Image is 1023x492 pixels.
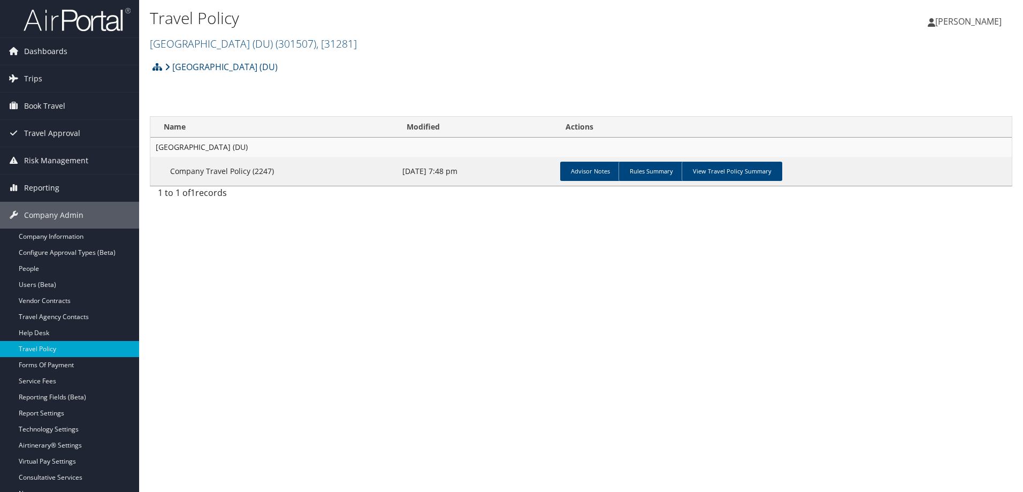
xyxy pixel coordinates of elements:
span: ( 301507 ) [276,36,316,51]
span: , [ 31281 ] [316,36,357,51]
span: Travel Approval [24,120,80,147]
a: [GEOGRAPHIC_DATA] (DU) [150,36,357,51]
h1: Travel Policy [150,7,725,29]
div: 1 to 1 of records [158,186,357,205]
img: airportal-logo.png [24,7,131,32]
span: [PERSON_NAME] [935,16,1002,27]
td: [GEOGRAPHIC_DATA] (DU) [150,138,1012,157]
span: Risk Management [24,147,88,174]
span: Book Travel [24,93,65,119]
span: 1 [190,187,195,199]
span: Trips [24,65,42,92]
a: [PERSON_NAME] [928,5,1012,37]
span: Reporting [24,175,59,201]
a: [GEOGRAPHIC_DATA] (DU) [165,56,278,78]
td: Company Travel Policy (2247) [150,157,397,186]
a: Advisor Notes [560,162,621,181]
span: Company Admin [24,202,83,229]
span: Dashboards [24,38,67,65]
th: Actions [556,117,1012,138]
td: [DATE] 7:48 pm [397,157,556,186]
th: Name: activate to sort column ascending [150,117,397,138]
a: View Travel Policy Summary [682,162,782,181]
th: Modified: activate to sort column ascending [397,117,556,138]
a: Rules Summary [619,162,684,181]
